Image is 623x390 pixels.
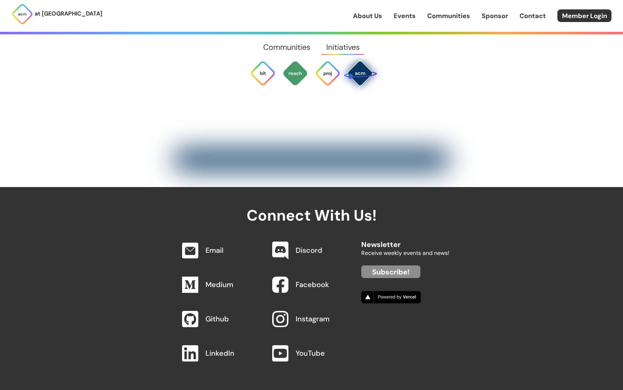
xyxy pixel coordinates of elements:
[256,34,318,60] a: Communities
[12,3,102,25] a: at [GEOGRAPHIC_DATA]
[272,242,288,260] img: Discord
[272,311,288,327] img: Instagram
[427,11,470,21] a: Communities
[361,291,421,303] img: Vercel
[482,11,508,21] a: Sponsor
[361,248,449,258] p: Receive weekly events and news!
[182,345,198,361] img: LinkedIn
[520,11,546,21] a: Contact
[206,246,224,255] a: Email
[296,280,329,289] a: Facebook
[296,348,325,358] a: YouTube
[343,56,377,90] img: SPACE
[206,314,229,324] a: Github
[282,60,308,86] img: ACM Outreach
[182,243,198,259] img: Email
[318,34,367,60] a: Initiatives
[315,60,341,86] img: ACM Projects
[296,314,330,324] a: Instagram
[174,187,449,224] h2: Connect With Us!
[272,345,288,361] img: YouTube
[361,265,420,278] a: Subscribe!
[296,246,322,255] a: Discord
[206,280,233,289] a: Medium
[206,348,234,358] a: LinkedIn
[182,311,198,327] img: Github
[182,277,198,293] img: Medium
[557,9,611,22] a: Member Login
[250,60,276,86] img: Bit Byte
[12,3,33,25] img: ACM Logo
[394,11,416,21] a: Events
[272,277,288,293] img: Facebook
[35,9,102,18] p: at [GEOGRAPHIC_DATA]
[361,233,449,248] h2: Newsletter
[353,11,382,21] a: About Us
